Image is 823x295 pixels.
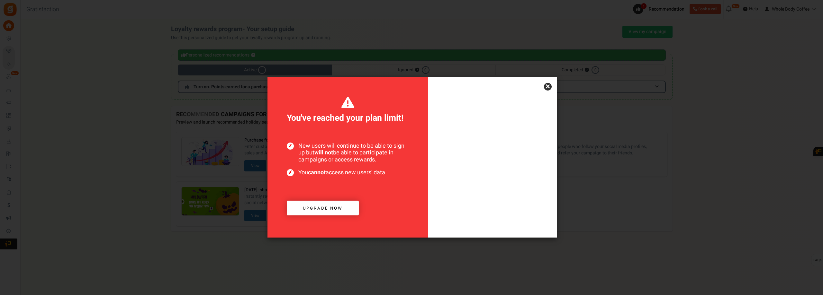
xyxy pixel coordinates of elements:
[303,205,343,211] span: Upgrade now
[287,201,359,216] a: Upgrade now
[287,169,409,176] span: You access new users' data.
[314,148,333,157] b: will not
[544,83,552,91] a: ×
[287,96,409,125] span: You've reached your plan limit!
[308,168,326,177] b: cannot
[428,109,557,238] img: Increased users
[287,143,409,163] span: New users will continue to be able to sign up but be able to participate in campaigns or access r...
